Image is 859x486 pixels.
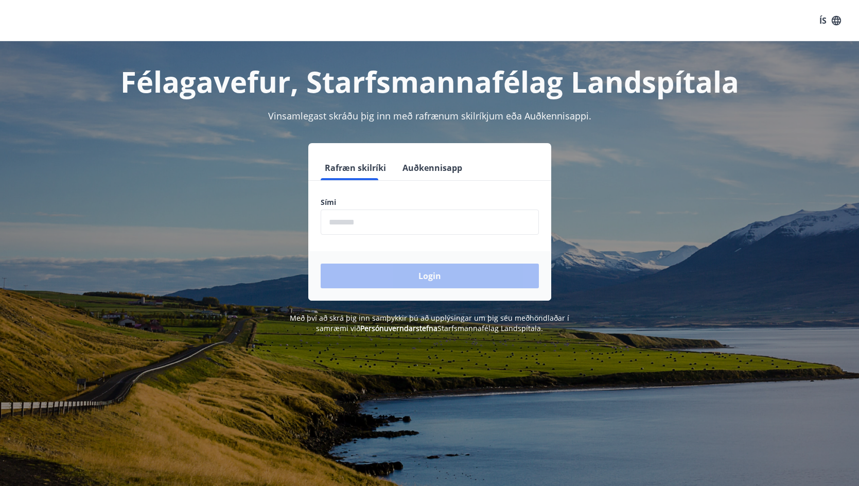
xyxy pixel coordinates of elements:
[72,62,788,101] h1: Félagavefur, Starfsmannafélag Landspítala
[398,155,466,180] button: Auðkennisapp
[290,313,569,333] span: Með því að skrá þig inn samþykkir þú að upplýsingar um þig séu meðhöndlaðar í samræmi við Starfsm...
[268,110,591,122] span: Vinsamlegast skráðu þig inn með rafrænum skilríkjum eða Auðkennisappi.
[360,323,437,333] a: Persónuverndarstefna
[814,11,847,30] button: ÍS
[321,155,390,180] button: Rafræn skilríki
[321,197,539,207] label: Sími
